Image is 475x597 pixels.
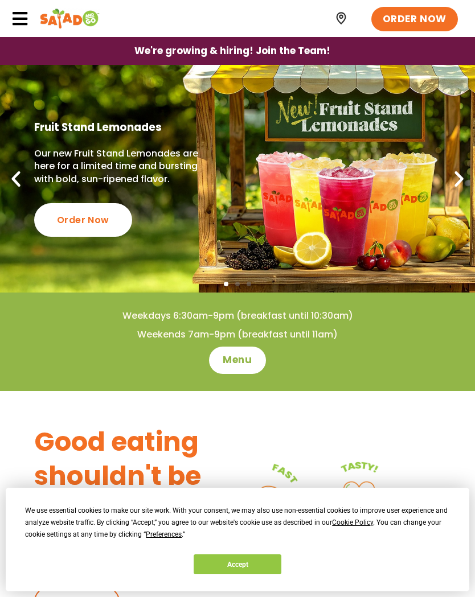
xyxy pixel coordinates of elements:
span: Go to slide 3 [247,282,251,286]
span: Preferences [146,530,182,538]
h3: Good eating shouldn't be complicated. [34,425,237,527]
span: We're growing & hiring! Join the Team! [134,46,330,56]
div: Cookie Consent Prompt [6,488,469,591]
span: Go to slide 2 [235,282,240,286]
div: Order Now [34,203,132,237]
p: Our new Fruit Stand Lemonades are here for a limited time and bursting with bold, sun-ripened fla... [34,147,211,186]
div: Previous slide [6,168,26,189]
div: Next slide [449,168,469,189]
span: Go to slide 1 [224,282,228,286]
span: ORDER NOW [383,13,447,26]
h2: Fruit Stand Lemonades [34,121,211,134]
a: ORDER NOW [371,7,458,32]
div: We use essential cookies to make our site work. With your consent, we may also use non-essential ... [25,505,449,541]
a: Menu [209,347,265,374]
span: Menu [223,353,252,367]
h4: Weekdays 6:30am-9pm (breakfast until 10:30am) [23,310,452,322]
a: We're growing & hiring! Join the Team! [117,38,347,64]
h4: Weekends 7am-9pm (breakfast until 11am) [23,328,452,341]
img: Header logo [40,7,100,30]
span: Cookie Policy [332,518,373,526]
button: Accept [194,554,281,574]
